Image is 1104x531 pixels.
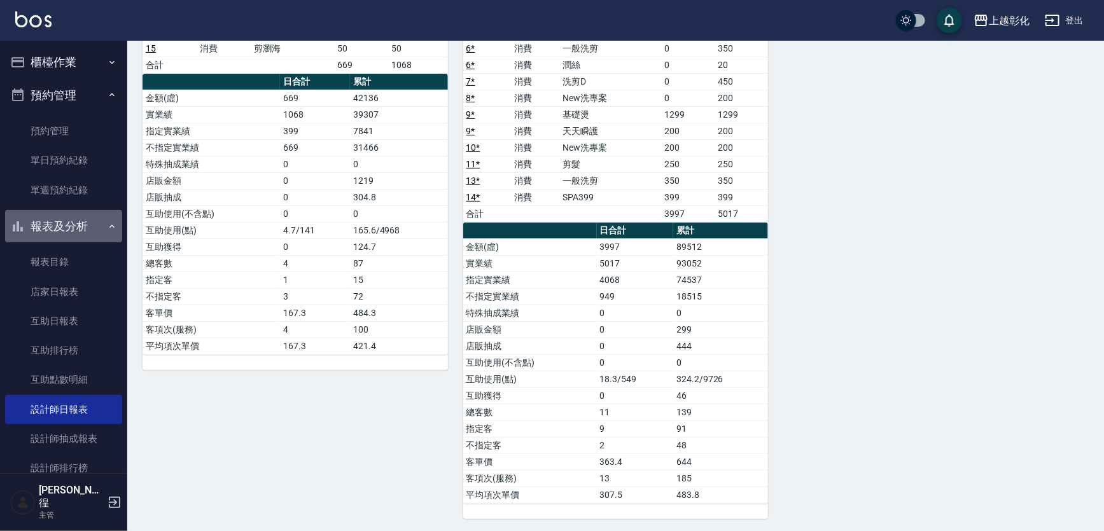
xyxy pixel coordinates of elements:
td: 店販金額 [143,172,280,189]
img: Person [10,490,36,515]
a: 互助點數明細 [5,365,122,394]
td: 0 [673,354,768,371]
td: 185 [673,470,768,486]
td: 總客數 [143,255,280,272]
td: 1299 [662,106,715,123]
td: 客單價 [143,305,280,321]
th: 累計 [673,223,768,239]
td: 平均項次單價 [463,486,597,503]
td: 0 [673,305,768,321]
td: 399 [280,123,350,139]
table: a dense table [463,223,769,504]
td: 200 [662,123,715,139]
td: 124.7 [350,238,448,255]
td: 合計 [463,205,512,222]
td: 350 [662,172,715,189]
th: 累計 [350,74,448,90]
td: 949 [597,288,674,305]
td: 客單價 [463,453,597,470]
td: 金額(虛) [143,90,280,106]
td: 0 [280,205,350,222]
button: save [937,8,962,33]
td: New洗專案 [560,90,662,106]
td: 互助獲得 [143,238,280,255]
th: 日合計 [597,223,674,239]
td: 不指定實業績 [463,288,597,305]
td: 3997 [662,205,715,222]
button: 櫃檯作業 [5,46,122,79]
td: 350 [715,40,768,57]
td: 1 [280,272,350,288]
td: 不指定客 [143,288,280,305]
td: 42136 [350,90,448,106]
td: 0 [662,73,715,90]
td: 200 [715,123,768,139]
a: 設計師抽成報表 [5,424,122,453]
td: 139 [673,404,768,420]
td: 669 [280,90,350,106]
td: 72 [350,288,448,305]
td: 實業績 [463,255,597,272]
td: 0 [597,321,674,338]
td: 399 [715,189,768,205]
td: 消費 [512,172,560,189]
td: 店販抽成 [143,189,280,205]
td: 0 [280,172,350,189]
td: 互助使用(點) [143,222,280,238]
td: 399 [662,189,715,205]
button: 上越彰化 [968,8,1035,34]
td: 74537 [673,272,768,288]
td: 11 [597,404,674,420]
a: 單日預約紀錄 [5,146,122,175]
td: 0 [350,156,448,172]
td: 200 [715,90,768,106]
td: 4.7/141 [280,222,350,238]
td: 50 [334,40,388,57]
td: 31466 [350,139,448,156]
td: 483.8 [673,486,768,503]
td: 店販抽成 [463,338,597,354]
a: 互助排行榜 [5,336,122,365]
td: 消費 [512,189,560,205]
td: 消費 [512,139,560,156]
table: a dense table [143,74,448,355]
a: 單週預約紀錄 [5,176,122,205]
td: 5017 [597,255,674,272]
td: 1219 [350,172,448,189]
td: 一般洗剪 [560,40,662,57]
td: 1068 [280,106,350,123]
td: 0 [350,205,448,222]
td: 指定客 [143,272,280,288]
td: 消費 [512,73,560,90]
td: 店販金額 [463,321,597,338]
a: 15 [146,43,156,53]
td: 0 [280,156,350,172]
td: 2 [597,437,674,453]
td: 669 [280,139,350,156]
a: 報表目錄 [5,247,122,277]
button: 預約管理 [5,79,122,112]
td: 0 [597,338,674,354]
td: 9 [597,420,674,437]
td: 3997 [597,238,674,255]
a: 設計師日報表 [5,395,122,424]
td: 18.3/549 [597,371,674,387]
td: SPA399 [560,189,662,205]
a: 設計師排行榜 [5,453,122,483]
td: 平均項次單價 [143,338,280,354]
td: 互助使用(不含點) [143,205,280,222]
td: 總客數 [463,404,597,420]
td: 20 [715,57,768,73]
td: 消費 [512,40,560,57]
td: 363.4 [597,453,674,470]
a: 預約管理 [5,116,122,146]
td: 互助使用(點) [463,371,597,387]
td: 669 [334,57,388,73]
td: 特殊抽成業績 [463,305,597,321]
td: 304.8 [350,189,448,205]
td: 7841 [350,123,448,139]
td: 250 [662,156,715,172]
td: 0 [597,354,674,371]
td: 167.3 [280,338,350,354]
p: 主管 [39,509,104,521]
